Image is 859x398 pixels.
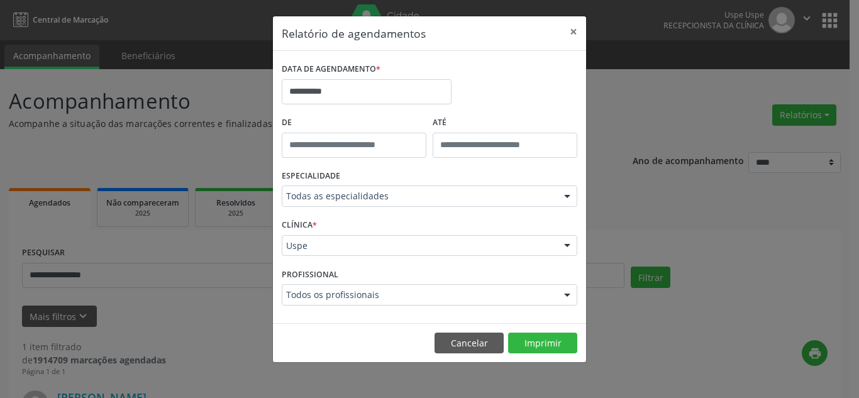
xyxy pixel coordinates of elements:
span: Uspe [286,240,551,252]
label: ATÉ [433,113,577,133]
span: Todas as especialidades [286,190,551,202]
label: De [282,113,426,133]
label: PROFISSIONAL [282,265,338,284]
button: Cancelar [435,333,504,354]
label: DATA DE AGENDAMENTO [282,60,380,79]
button: Close [561,16,586,47]
label: ESPECIALIDADE [282,167,340,186]
h5: Relatório de agendamentos [282,25,426,41]
span: Todos os profissionais [286,289,551,301]
label: CLÍNICA [282,216,317,235]
button: Imprimir [508,333,577,354]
